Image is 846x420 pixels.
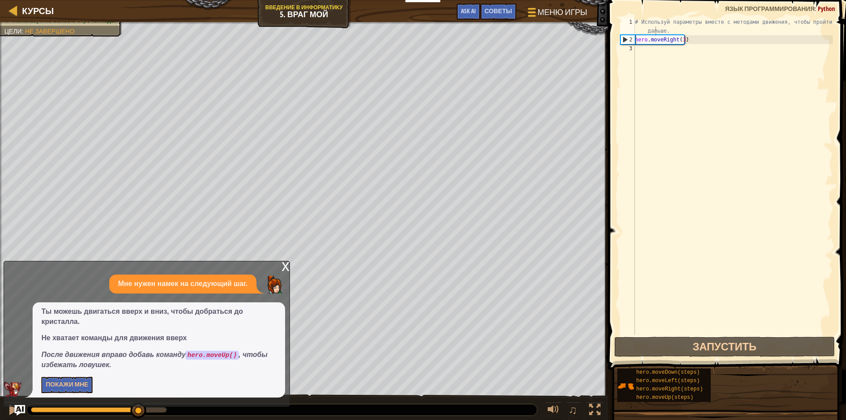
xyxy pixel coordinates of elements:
[186,351,238,360] code: hero.moveUp()
[617,378,634,394] img: portrait.png
[568,403,577,416] span: ♫
[636,386,703,392] span: hero.moveRight(steps)
[818,4,835,13] span: Python
[282,261,289,270] div: x
[620,44,635,53] div: 3
[636,394,694,401] span: hero.moveUp(steps)
[41,377,93,393] button: Покажи мне
[4,28,22,35] span: Цели
[485,7,512,15] span: Советы
[41,351,267,368] em: После движения вправо добавь команду , чтобы избежать ловушек.
[567,402,582,420] button: ♫
[586,402,604,420] button: Переключить полноэкранный режим
[620,18,635,35] div: 1
[41,333,276,343] p: Не хватает команды для движения вверх
[621,35,635,44] div: 2
[461,7,476,15] span: Ask AI
[265,276,283,294] img: Player
[538,7,587,18] span: Меню игры
[25,28,74,35] span: Не завершено
[545,402,562,420] button: Регулировать громкость
[22,5,54,17] span: Курсы
[521,4,593,24] button: Меню игры
[4,402,22,420] button: Ctrl + P: Pause
[15,405,25,416] button: Ask AI
[4,382,22,398] img: AI
[614,337,835,357] button: Запустить
[18,5,54,17] a: Курсы
[118,279,248,289] p: Мне нужен намек на следующий шаг.
[22,28,25,35] span: :
[456,4,480,20] button: Ask AI
[725,4,815,13] span: Язык программирования
[636,369,700,375] span: hero.moveDown(steps)
[41,307,276,327] p: Ты можешь двигаться вверх и вниз, чтобы добраться до кристалла.
[636,378,700,384] span: hero.moveLeft(steps)
[815,4,818,13] span: :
